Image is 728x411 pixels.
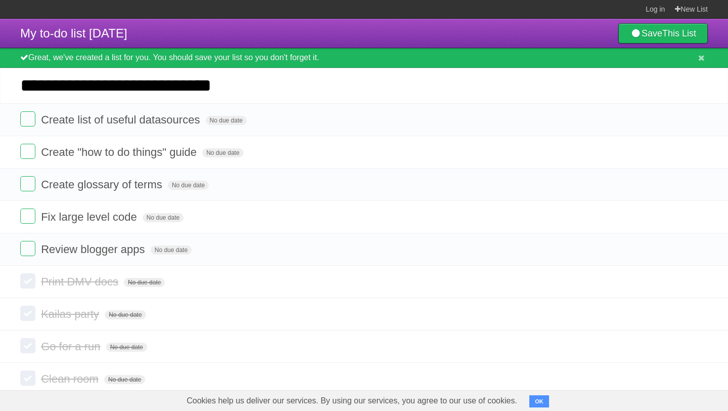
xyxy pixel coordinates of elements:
span: Go for a run [41,340,103,353]
label: Done [20,371,35,386]
label: Done [20,338,35,353]
span: Print DMV docs [41,275,121,288]
span: Cookies help us deliver our services. By using our services, you agree to our use of cookies. [176,391,527,411]
label: Done [20,241,35,256]
span: Create list of useful datasources [41,113,202,126]
label: Done [20,306,35,321]
span: No due date [105,310,146,319]
label: Done [20,209,35,224]
span: Create "how to do things" guide [41,146,199,158]
a: SaveThis List [618,23,708,44]
span: Create glossary of terms [41,178,165,191]
button: OK [529,395,549,407]
label: Done [20,111,35,127]
b: This List [662,28,696,38]
span: No due date [202,148,243,157]
span: No due date [168,181,209,190]
label: Done [20,176,35,191]
span: My to-do list [DATE] [20,26,127,40]
label: Done [20,144,35,159]
span: No due date [143,213,184,222]
span: Kailas party [41,308,102,320]
span: No due date [206,116,247,125]
span: No due date [151,245,192,255]
span: Clean room [41,373,101,385]
span: Fix large level code [41,211,140,223]
span: No due date [106,343,147,352]
span: No due date [124,278,165,287]
span: No due date [104,375,145,384]
span: Review blogger apps [41,243,147,256]
label: Done [20,273,35,289]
